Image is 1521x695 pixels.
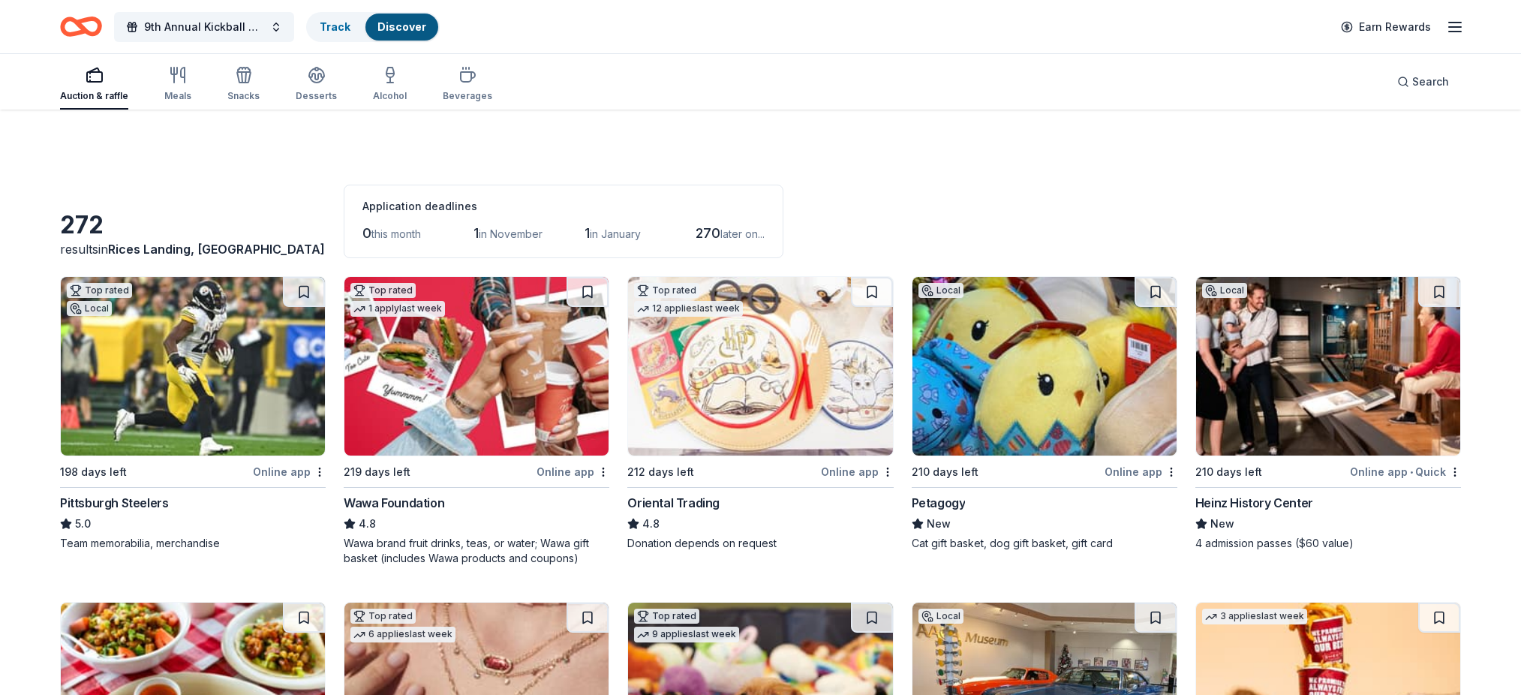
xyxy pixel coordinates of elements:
[98,242,325,257] span: in
[1202,283,1247,298] div: Local
[344,276,609,566] a: Image for Wawa FoundationTop rated1 applylast week219 days leftOnline appWawa Foundation4.8Wawa b...
[912,277,1177,456] img: Image for Petagogy
[1332,14,1440,41] a: Earn Rewards
[479,227,543,240] span: in November
[344,536,609,566] div: Wawa brand fruit drinks, teas, or water; Wawa gift basket (includes Wawa products and coupons)
[1202,609,1307,624] div: 3 applies last week
[627,276,893,551] a: Image for Oriental TradingTop rated12 applieslast week212 days leftOnline appOriental Trading4.8D...
[627,463,694,481] div: 212 days left
[1195,536,1461,551] div: 4 admission passes ($60 value)
[720,227,765,240] span: later on...
[627,536,893,551] div: Donation depends on request
[443,60,492,110] button: Beverages
[1210,515,1234,533] span: New
[296,60,337,110] button: Desserts
[350,301,445,317] div: 1 apply last week
[227,90,260,102] div: Snacks
[344,277,609,456] img: Image for Wawa Foundation
[60,9,102,44] a: Home
[61,277,325,456] img: Image for Pittsburgh Steelers
[634,283,699,298] div: Top rated
[60,276,326,551] a: Image for Pittsburgh SteelersTop ratedLocal198 days leftOnline appPittsburgh Steelers5.0Team memo...
[377,20,426,33] a: Discover
[1196,277,1460,456] img: Image for Heinz History Center
[634,609,699,624] div: Top rated
[67,301,112,316] div: Local
[344,463,410,481] div: 219 days left
[373,90,407,102] div: Alcohol
[1105,462,1177,481] div: Online app
[60,463,127,481] div: 198 days left
[144,18,264,36] span: 9th Annual Kickball Tournament
[1410,466,1413,478] span: •
[1412,73,1449,91] span: Search
[912,463,978,481] div: 210 days left
[443,90,492,102] div: Beverages
[164,60,191,110] button: Meals
[373,60,407,110] button: Alcohol
[371,227,421,240] span: this month
[306,12,440,42] button: TrackDiscover
[1350,462,1461,481] div: Online app Quick
[350,627,455,642] div: 6 applies last week
[912,494,966,512] div: Petagogy
[253,462,326,481] div: Online app
[912,536,1177,551] div: Cat gift basket, dog gift basket, gift card
[75,515,91,533] span: 5.0
[359,515,376,533] span: 4.8
[585,225,590,241] span: 1
[60,60,128,110] button: Auction & raffle
[344,494,444,512] div: Wawa Foundation
[67,283,132,298] div: Top rated
[821,462,894,481] div: Online app
[918,609,963,624] div: Local
[362,197,765,215] div: Application deadlines
[60,240,326,258] div: results
[627,494,720,512] div: Oriental Trading
[350,609,416,624] div: Top rated
[114,12,294,42] button: 9th Annual Kickball Tournament
[1195,276,1461,551] a: Image for Heinz History CenterLocal210 days leftOnline app•QuickHeinz History CenterNew4 admissio...
[60,536,326,551] div: Team memorabilia, merchandise
[918,283,963,298] div: Local
[912,276,1177,551] a: Image for PetagogyLocal210 days leftOnline appPetagogyNewCat gift basket, dog gift basket, gift card
[320,20,350,33] a: Track
[590,227,641,240] span: in January
[1385,67,1461,97] button: Search
[350,283,416,298] div: Top rated
[927,515,951,533] span: New
[296,90,337,102] div: Desserts
[634,301,743,317] div: 12 applies last week
[60,210,326,240] div: 272
[473,225,479,241] span: 1
[696,225,720,241] span: 270
[1195,494,1313,512] div: Heinz History Center
[634,627,739,642] div: 9 applies last week
[164,90,191,102] div: Meals
[628,277,892,456] img: Image for Oriental Trading
[537,462,609,481] div: Online app
[362,225,371,241] span: 0
[1195,463,1262,481] div: 210 days left
[60,494,168,512] div: Pittsburgh Steelers
[227,60,260,110] button: Snacks
[108,242,325,257] span: Rices Landing, [GEOGRAPHIC_DATA]
[60,90,128,102] div: Auction & raffle
[642,515,660,533] span: 4.8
